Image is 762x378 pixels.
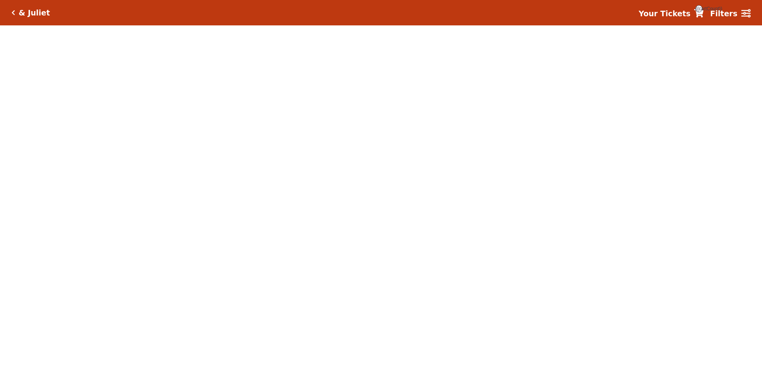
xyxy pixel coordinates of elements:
strong: Your Tickets [639,9,691,18]
span: {{cartCount}} [695,5,702,12]
strong: Filters [710,9,737,18]
a: Click here to go back to filters [12,10,15,15]
h5: & Juliet [19,8,50,17]
a: Your Tickets {{cartCount}} [639,8,704,19]
a: Filters [710,8,750,19]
